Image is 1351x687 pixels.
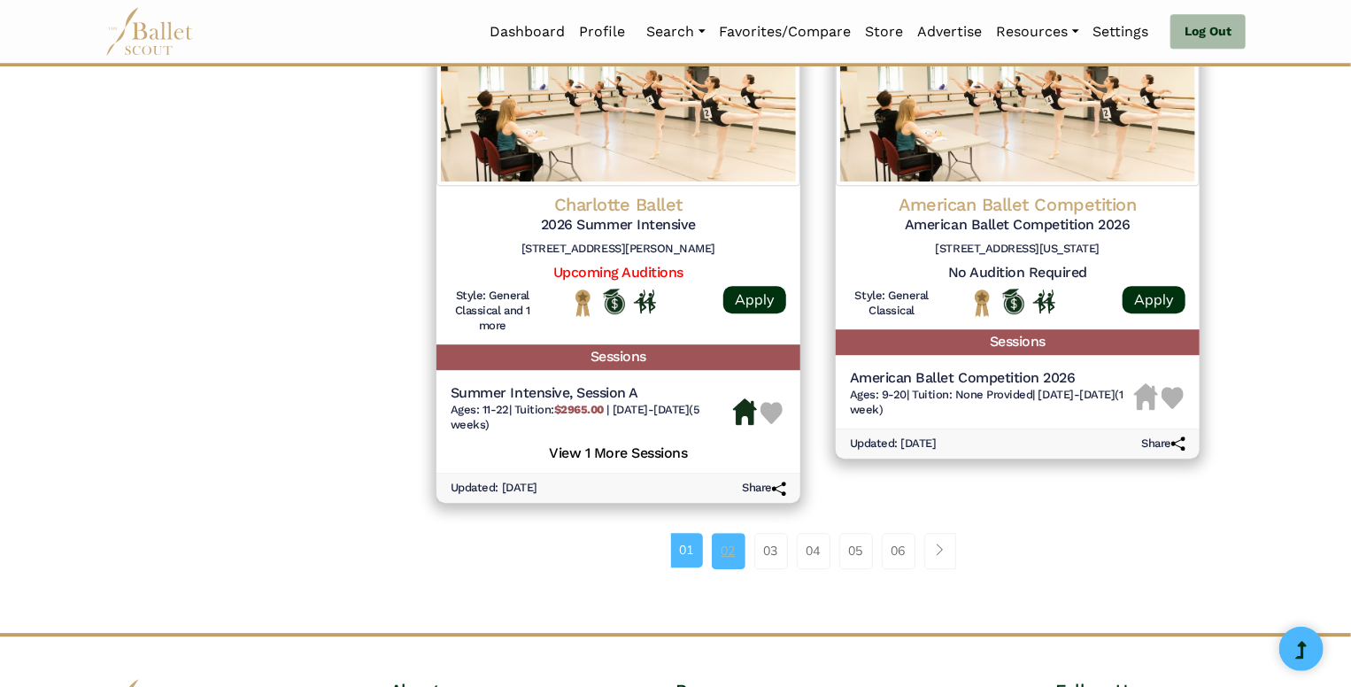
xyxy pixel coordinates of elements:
a: Store [859,13,911,50]
h6: Style: General Classical and 1 more [451,289,535,334]
span: Ages: 11-22 [451,403,509,416]
h5: View 1 More Sessions [451,440,786,463]
h6: Style: General Classical [850,289,934,319]
h5: American Ballet Competition 2026 [850,369,1134,388]
span: Tuition: [514,403,607,416]
a: Advertise [911,13,990,50]
a: Upcoming Auditions [553,264,683,281]
span: Tuition: None Provided [912,388,1032,401]
h5: Sessions [436,344,800,370]
img: National [572,289,594,316]
h6: | | [451,403,733,433]
a: Dashboard [483,13,573,50]
span: [DATE]-[DATE] (1 week) [850,388,1123,416]
a: Apply [1123,286,1185,313]
nav: Page navigation example [671,533,966,568]
img: In Person [1033,289,1055,313]
a: 06 [882,533,915,568]
a: Log Out [1170,14,1246,50]
a: 03 [754,533,788,568]
a: Resources [990,13,1086,50]
a: Settings [1086,13,1156,50]
a: 02 [712,533,745,568]
img: Heart [760,402,783,424]
h6: Updated: [DATE] [451,481,537,496]
img: National [971,289,993,316]
img: Logo [836,9,1200,186]
a: Apply [723,286,786,313]
b: $2965.00 [554,403,604,416]
a: 04 [797,533,830,568]
h5: Sessions [836,329,1200,355]
h6: [STREET_ADDRESS][US_STATE] [850,242,1185,257]
h4: American Ballet Competition [850,193,1185,216]
h5: No Audition Required [850,264,1185,282]
a: Search [640,13,713,50]
img: Offers Scholarship [603,289,625,313]
h6: [STREET_ADDRESS][PERSON_NAME] [451,242,786,257]
h5: Summer Intensive, Session A [451,384,733,403]
img: In Person [634,289,656,313]
a: Favorites/Compare [713,13,859,50]
a: 05 [839,533,873,568]
img: Housing Unavailable [1134,383,1158,410]
img: Logo [436,9,800,186]
img: Housing Available [733,398,757,425]
a: 01 [671,533,703,567]
img: Offers Scholarship [1002,289,1024,313]
h6: Updated: [DATE] [850,436,937,452]
h5: American Ballet Competition 2026 [850,216,1185,235]
h6: Share [742,481,786,496]
a: Profile [573,13,633,50]
h6: Share [1141,436,1185,452]
img: Heart [1162,387,1184,409]
h4: Charlotte Ballet [451,193,786,216]
span: [DATE]-[DATE] (5 weeks) [451,403,700,431]
h6: | | [850,388,1134,418]
h5: 2026 Summer Intensive [451,216,786,235]
span: Ages: 9-20 [850,388,907,401]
